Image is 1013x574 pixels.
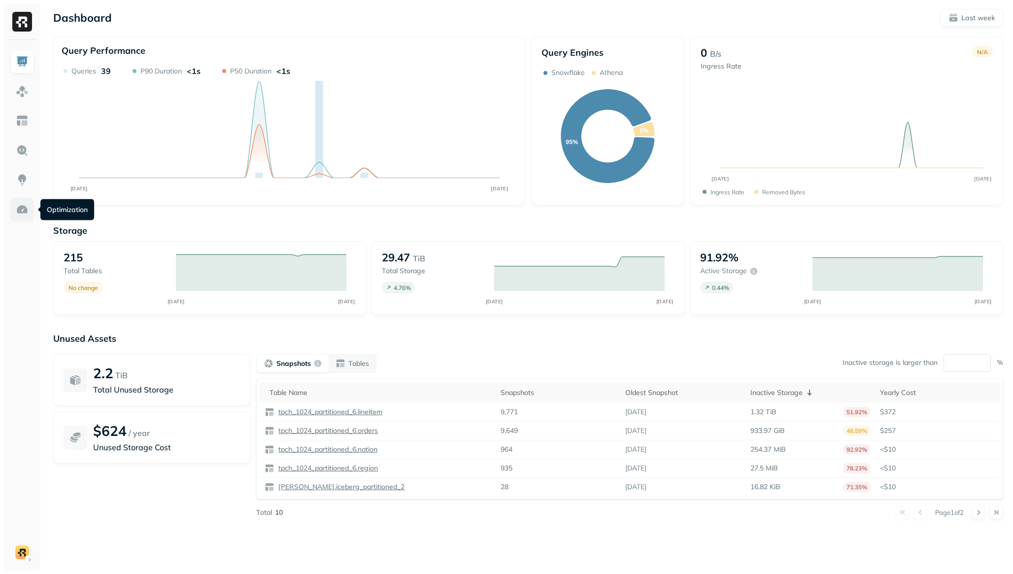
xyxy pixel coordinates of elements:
[265,482,274,492] img: table
[710,48,721,60] p: B/s
[762,188,805,196] p: Removed bytes
[16,114,29,127] img: Asset Explorer
[880,464,995,473] p: <$10
[16,203,29,216] img: Optimization
[53,11,112,25] p: Dashboard
[265,464,274,473] img: table
[68,284,98,291] p: No change
[880,426,995,435] p: $257
[274,426,378,435] a: tpch_1024_partitioned_6.orders
[700,251,739,264] p: 91.92%
[880,388,995,397] div: Yearly Cost
[53,225,1003,236] p: Storage
[276,426,378,435] p: tpch_1024_partitioned_6.orders
[265,407,274,417] img: table
[844,463,870,473] p: 78.23%
[501,407,518,417] p: 9,771
[93,384,240,395] p: Total Unused Storage
[566,138,578,145] text: 95%
[140,67,182,76] p: P90 Duration
[71,67,96,76] p: Queries
[977,48,988,56] p: N/A
[712,284,729,291] p: 0.44 %
[501,482,508,492] p: 28
[274,482,405,492] a: [PERSON_NAME].iceberg_partitioned_2
[997,358,1003,367] p: %
[961,13,995,23] p: Last week
[935,508,964,517] p: Page 1 of 2
[750,482,780,492] p: 16.82 KiB
[880,445,995,454] p: <$10
[276,482,405,492] p: [PERSON_NAME].iceberg_partitioned_2
[844,407,870,417] p: 51.92%
[625,407,646,417] p: [DATE]
[625,426,646,435] p: [DATE]
[940,9,1003,27] button: Last week
[382,251,410,264] p: 29.47
[551,68,585,77] p: Snowflake
[129,427,150,439] p: / year
[230,67,271,76] p: P50 Duration
[167,298,184,305] tspan: [DATE]
[275,508,283,517] p: 10
[270,388,491,397] div: Table Name
[93,364,113,382] p: 2.2
[276,445,377,454] p: tpch_1024_partitioned_6.nation
[750,445,786,454] p: 254.37 MiB
[338,298,355,305] tspan: [DATE]
[700,266,747,276] p: Active storage
[348,359,369,368] p: Tables
[750,407,777,417] p: 1.32 TiB
[501,388,615,397] div: Snapshots
[880,482,995,492] p: <$10
[843,358,938,367] p: Inactive storage is larger than
[625,445,646,454] p: [DATE]
[491,185,508,192] tspan: [DATE]
[93,422,127,439] p: $624
[276,66,290,76] p: <1s
[115,369,128,381] p: TiB
[625,482,646,492] p: [DATE]
[701,62,742,71] p: Ingress Rate
[750,464,778,473] p: 27.5 MiB
[975,176,992,181] tspan: [DATE]
[656,298,673,305] tspan: [DATE]
[101,66,111,76] p: 39
[844,444,870,455] p: 92.92%
[265,445,274,455] img: table
[70,185,88,192] tspan: [DATE]
[53,333,1003,344] p: Unused Assets
[276,407,382,417] p: tpch_1024_partitioned_6.lineitem
[16,85,29,98] img: Assets
[16,144,29,157] img: Query Explorer
[16,174,29,186] img: Insights
[974,298,991,305] tspan: [DATE]
[62,45,145,56] p: Query Performance
[274,445,377,454] a: tpch_1024_partitioned_6.nation
[187,66,201,76] p: <1s
[625,388,740,397] div: Oldest Snapshot
[501,426,518,435] p: 9,649
[710,188,744,196] p: Ingress Rate
[12,12,32,32] img: Ryft
[804,298,821,305] tspan: [DATE]
[394,284,411,291] p: 4.76 %
[265,426,274,436] img: table
[750,388,803,397] p: Inactive Storage
[701,46,707,60] p: 0
[501,445,512,454] p: 964
[40,199,94,220] div: Optimization
[844,482,870,492] p: 71.35%
[64,266,166,276] p: Total tables
[16,55,29,68] img: Dashboard
[844,426,870,436] p: 48.59%
[541,47,674,58] p: Query Engines
[276,359,311,368] p: Snapshots
[274,407,382,417] a: tpch_1024_partitioned_6.lineitem
[276,464,378,473] p: tpch_1024_partitioned_6.region
[274,464,378,473] a: tpch_1024_partitioned_6.region
[15,545,29,559] img: demo
[256,508,272,517] p: Total
[625,464,646,473] p: [DATE]
[750,426,785,435] p: 933.97 GiB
